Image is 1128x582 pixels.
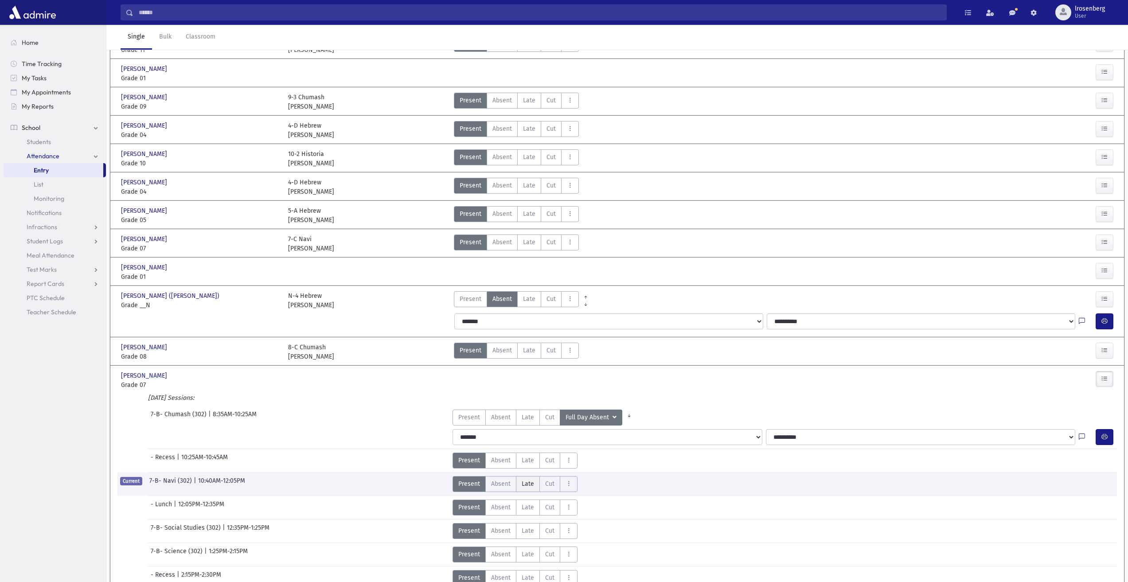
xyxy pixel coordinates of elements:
span: Student Logs [27,237,63,245]
a: Home [4,35,106,50]
span: [PERSON_NAME] [121,64,169,74]
span: Grade 04 [121,130,279,140]
span: Present [458,413,480,422]
span: | [194,476,198,492]
div: AttTypes [454,343,579,361]
span: Cut [546,181,556,190]
span: lrosenberg [1075,5,1105,12]
span: Grade __N [121,301,279,310]
span: Late [522,503,534,512]
span: Absent [492,181,512,190]
div: 8-C Chumash [PERSON_NAME] [288,343,334,361]
a: Time Tracking [4,57,106,71]
span: 12:05PM-12:35PM [178,500,224,516]
div: AttTypes [454,149,579,168]
span: Infractions [27,223,57,231]
a: Classroom [179,25,222,50]
div: AttTypes [454,178,579,196]
i: [DATE] Sessions: [148,394,194,402]
div: 5-A Hebrew [PERSON_NAME] [288,206,334,225]
span: [PERSON_NAME] [121,121,169,130]
span: Late [522,550,534,559]
span: Late [523,209,535,219]
div: AttTypes [454,121,579,140]
div: 10-2 Historia [PERSON_NAME] [288,149,334,168]
span: Absent [491,413,511,422]
img: AdmirePro [7,4,58,21]
div: AttTypes [454,93,579,111]
span: Present [458,479,480,488]
a: Attendance [4,149,106,163]
span: Late [523,96,535,105]
span: Cut [546,238,556,247]
div: 4-D Hebrew [PERSON_NAME] [288,178,334,196]
span: School [22,124,40,132]
span: [PERSON_NAME] ([PERSON_NAME]) [121,291,221,301]
span: Present [458,503,480,512]
span: Grade 05 [121,215,279,225]
span: Grade 01 [121,74,279,83]
span: Grade 08 [121,352,279,361]
span: Absent [492,124,512,133]
a: Monitoring [4,191,106,206]
span: Late [523,238,535,247]
span: Present [460,181,481,190]
span: Absent [491,550,511,559]
span: Cut [546,152,556,162]
span: 7-B- Navi (302) [149,476,194,492]
span: Cut [546,346,556,355]
span: Present [460,294,481,304]
span: | [177,453,181,469]
span: Present [458,456,480,465]
span: [PERSON_NAME] [121,178,169,187]
span: Present [460,96,481,105]
span: 7-B- Social Studies (302) [151,523,222,539]
a: Entry [4,163,103,177]
span: Absent [492,209,512,219]
span: 1:25PM-2:15PM [209,547,248,562]
a: My Tasks [4,71,106,85]
span: Attendance [27,152,59,160]
span: Absent [491,479,511,488]
span: Present [458,550,480,559]
span: Cut [545,550,554,559]
span: User [1075,12,1105,20]
a: Bulk [152,25,179,50]
span: Present [460,346,481,355]
span: [PERSON_NAME] [121,343,169,352]
a: Single [121,25,152,50]
div: AttTypes [453,410,636,426]
div: AttTypes [453,453,578,469]
div: AttTypes [454,291,579,310]
span: Late [523,152,535,162]
span: Absent [491,503,511,512]
span: [PERSON_NAME] [121,263,169,272]
span: Absent [492,346,512,355]
span: | [208,410,213,426]
div: AttTypes [454,234,579,253]
div: 7-C Navi [PERSON_NAME] [288,234,334,253]
span: Late [523,294,535,304]
span: Full Day Absent [566,413,611,422]
span: Cut [545,503,554,512]
a: Test Marks [4,262,106,277]
span: Absent [492,294,512,304]
span: 8:35AM-10:25AM [213,410,257,426]
span: Home [22,39,39,47]
span: Grade 04 [121,187,279,196]
div: N-4 Hebrew [PERSON_NAME] [288,291,334,310]
span: 10:40AM-12:05PM [198,476,245,492]
span: Cut [545,456,554,465]
span: Meal Attendance [27,251,74,259]
div: AttTypes [453,523,578,539]
span: Late [523,124,535,133]
span: List [34,180,43,188]
span: 12:35PM-1:25PM [227,523,269,539]
span: [PERSON_NAME] [121,149,169,159]
span: | [222,523,227,539]
span: Students [27,138,51,146]
a: School [4,121,106,135]
span: [PERSON_NAME] [121,371,169,380]
span: Absent [492,96,512,105]
span: Grade 01 [121,272,279,281]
